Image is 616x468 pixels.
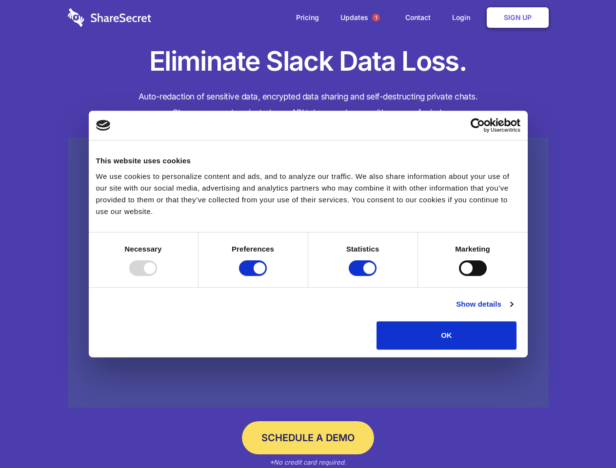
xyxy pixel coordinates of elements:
strong: Statistics [346,245,379,253]
em: *No credit card required. [270,458,346,466]
a: Show details [456,298,513,310]
a: Login [442,2,485,33]
img: logo [96,120,111,131]
a: Wistia video thumbnail [68,137,549,408]
strong: Marketing [455,245,490,253]
strong: Necessary [125,245,162,253]
a: Pricing [286,2,329,33]
a: Sign Up [487,7,549,28]
h4: Auto-redaction of sensitive data, encrypted data sharing and self-destructing private chats. Shar... [68,89,549,121]
img: logo-wordmark-white-trans-d4663122ce5f474addd5e946df7df03e33cb6a1c49d2221995e7729f52c070b2.svg [68,8,151,27]
a: Usercentrics Cookiebot - opens in a new window [435,118,520,133]
a: Contact [396,2,440,33]
button: OK [377,321,517,350]
div: This website uses cookies [96,155,520,167]
h1: Eliminate Slack Data Loss. [68,44,549,79]
strong: Preferences [232,245,274,253]
span: 1 [372,14,380,21]
div: We use cookies to personalize content and ads, and to analyze our traffic. We also share informat... [96,171,520,217]
a: Schedule a Demo [242,421,374,454]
